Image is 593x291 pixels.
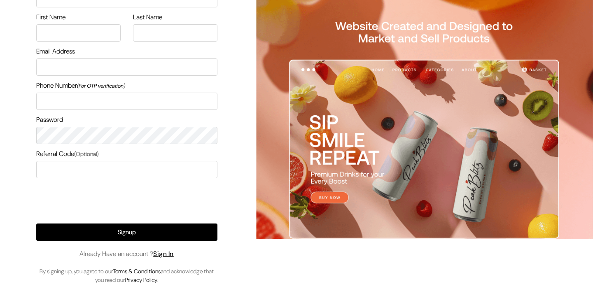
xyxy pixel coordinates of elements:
label: Last Name [133,12,162,22]
span: (Optional) [74,150,99,158]
a: Privacy Policy [125,276,157,284]
label: First Name [36,12,65,22]
a: Sign In [153,249,174,258]
button: Signup [36,223,217,241]
i: (For OTP verification) [77,82,125,89]
iframe: reCAPTCHA [64,183,189,215]
label: Phone Number [36,81,125,91]
a: Terms & Conditions [113,268,161,275]
label: Password [36,115,63,125]
label: Email Address [36,47,75,56]
span: Already Have an account ? [79,249,174,259]
label: Referral Code [36,149,99,159]
p: By signing up, you agree to our and acknowledge that you read our . [36,267,217,284]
